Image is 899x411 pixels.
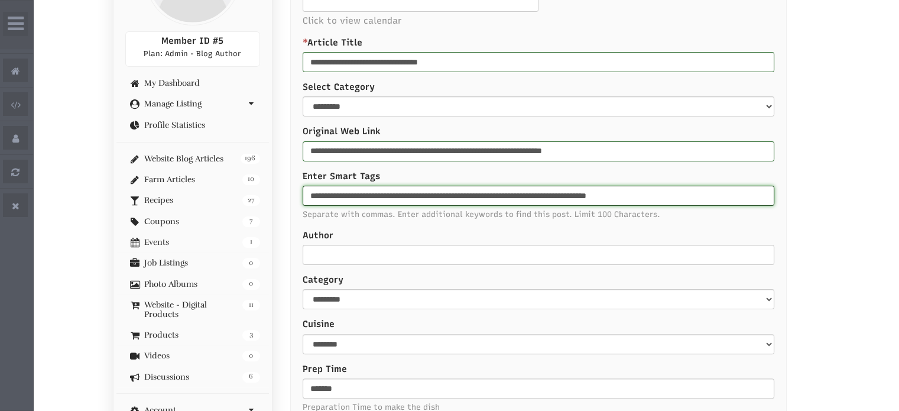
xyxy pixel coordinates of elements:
span: Separate with commas. Enter additional keywords to find this post. Limit 100 Characters. [303,209,774,220]
a: Manage Listing [125,99,260,108]
label: Select Category [303,81,774,93]
span: Plan: Admin - Blog Author [144,49,241,58]
span: 0 [242,258,260,268]
span: 7 [242,216,260,227]
label: Original Web Link [303,125,774,138]
label: Cuisine [303,318,774,331]
span: 11 [242,300,260,310]
span: 27 [242,195,260,206]
a: My Dashboard [125,79,260,88]
select: select-1 [303,96,774,116]
a: 3 Products [125,331,260,339]
select: Recipe_fields_321-element-15-1 [303,334,774,354]
span: 6 [242,372,260,383]
span: 0 [242,279,260,290]
select: Recipe_fields_321-element-14-1 [303,289,774,309]
label: Author [303,229,774,242]
p: Click to view calendar [303,15,774,27]
span: 0 [242,351,260,361]
a: 27 Recipes [125,196,260,205]
a: 0 Job Listings [125,258,260,267]
span: Member ID #5 [161,35,223,46]
label: Prep Time [303,363,774,376]
a: 0 Photo Albums [125,280,260,289]
a: 10 Farm Articles [125,175,260,184]
a: 6 Discussions [125,373,260,381]
a: 11 Website - Digital Products [125,300,260,319]
a: 7 Coupons [125,217,260,226]
label: Category [303,274,774,286]
label: Enter Smart Tags [303,170,774,183]
a: 1 Events [125,238,260,247]
span: 3 [242,330,260,341]
a: Profile Statistics [125,121,260,130]
i: Wide Admin Panel [8,14,24,33]
span: 196 [241,154,259,164]
a: 0 Videos [125,351,260,360]
label: Article Title [303,37,774,49]
span: 10 [242,174,260,185]
a: 196 Website Blog Articles [125,154,260,163]
span: 1 [242,237,260,248]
